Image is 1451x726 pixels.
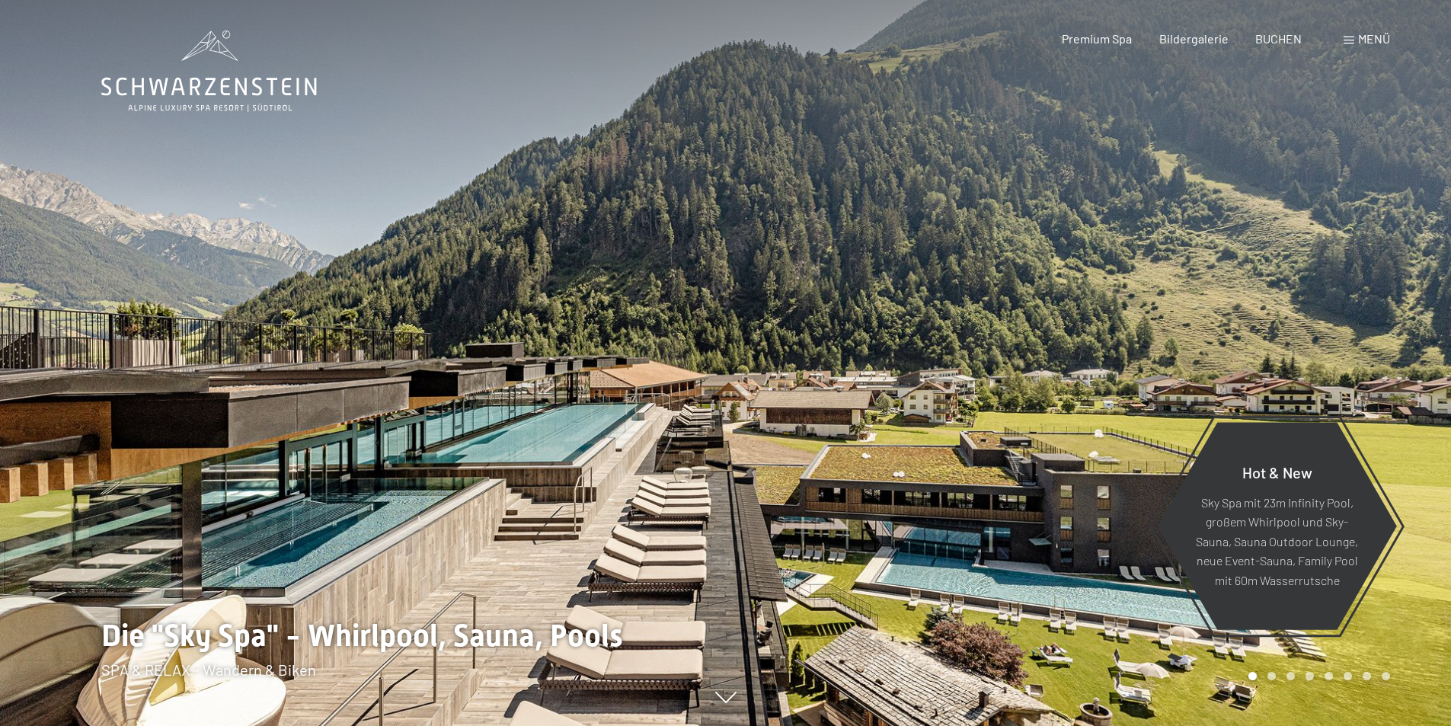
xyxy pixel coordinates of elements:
div: Carousel Page 5 [1325,672,1333,680]
a: BUCHEN [1255,31,1302,46]
span: Menü [1358,31,1390,46]
div: Carousel Page 8 [1382,672,1390,680]
a: Bildergalerie [1159,31,1229,46]
div: Carousel Pagination [1243,672,1390,680]
div: Carousel Page 6 [1344,672,1352,680]
a: Premium Spa [1062,31,1132,46]
div: Carousel Page 7 [1363,672,1371,680]
div: Carousel Page 4 [1306,672,1314,680]
div: Carousel Page 3 [1286,672,1295,680]
p: Sky Spa mit 23m Infinity Pool, großem Whirlpool und Sky-Sauna, Sauna Outdoor Lounge, neue Event-S... [1194,492,1360,590]
span: Hot & New [1242,462,1312,481]
div: Carousel Page 1 (Current Slide) [1248,672,1257,680]
a: Hot & New Sky Spa mit 23m Infinity Pool, großem Whirlpool und Sky-Sauna, Sauna Outdoor Lounge, ne... [1156,421,1398,631]
div: Carousel Page 2 [1267,672,1276,680]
